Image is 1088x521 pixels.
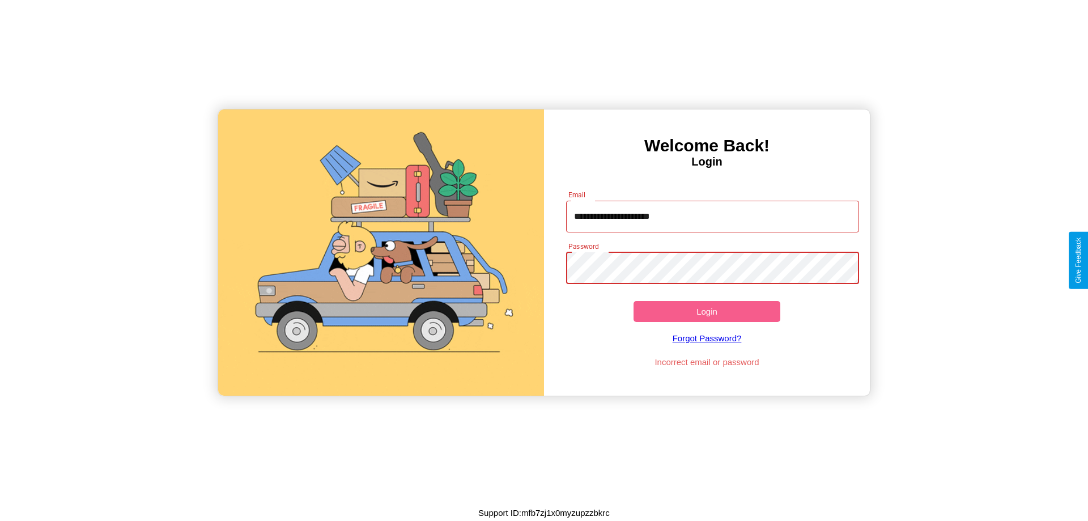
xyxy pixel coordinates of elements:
p: Support ID: mfb7zj1x0myzupzzbkrc [478,505,610,520]
label: Email [568,190,586,200]
h3: Welcome Back! [544,136,870,155]
a: Forgot Password? [560,322,854,354]
img: gif [218,109,544,396]
button: Login [634,301,780,322]
div: Give Feedback [1074,238,1082,283]
h4: Login [544,155,870,168]
label: Password [568,242,598,251]
p: Incorrect email or password [560,354,854,370]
